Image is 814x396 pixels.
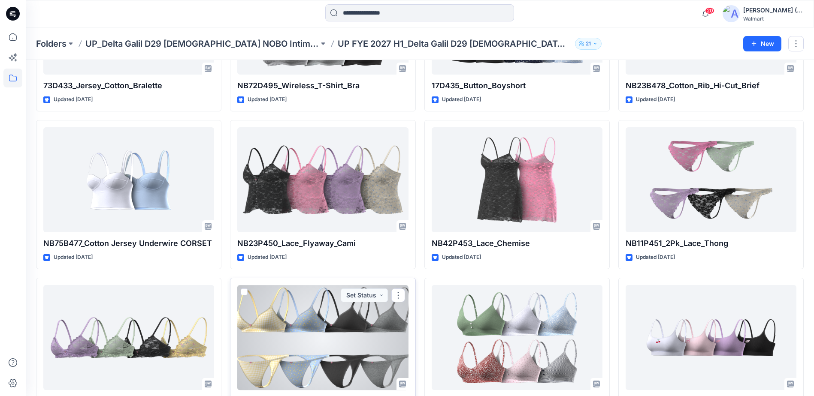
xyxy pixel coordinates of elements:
span: 20 [705,7,714,14]
p: NB42P453_Lace_Chemise [432,237,602,249]
a: NB23P450_Lace_Flyaway_Cami [237,127,408,232]
a: 73P310_Seamless_Rib_Bralette [626,285,796,390]
button: New [743,36,781,51]
p: NB72D495_Wireless_T-Shirt_Bra [237,80,408,92]
p: UP FYE 2027 H1_Delta Galil D29 [DEMOGRAPHIC_DATA] NOBO Bras [338,38,571,50]
a: Folders [36,38,67,50]
p: 73D433_Jersey_Cotton_Bralette [43,80,214,92]
p: Updated [DATE] [54,95,93,104]
p: Updated [DATE] [248,253,287,262]
a: Cotton Jersey Triangle Bralette w. Buttons_Bra [432,285,602,390]
a: 89H100_Cotton_Pointelle_Bra_Thong_Set [237,285,408,390]
a: NB75B477_Cotton Jersey Underwire CORSET [43,127,214,232]
p: NB23B478_Cotton_Rib_Hi-Cut_Brief [626,80,796,92]
p: 17D435_Button_Boyshort [432,80,602,92]
button: 21 [575,38,602,50]
div: Walmart [743,15,803,22]
p: Updated [DATE] [636,253,675,262]
p: NB23P450_Lace_Flyaway_Cami [237,237,408,249]
a: NB11P451_2Pk_Lace_Thong [626,127,796,232]
p: Updated [DATE] [248,95,287,104]
p: NB75B477_Cotton Jersey Underwire CORSET [43,237,214,249]
p: NB11P451_2Pk_Lace_Thong [626,237,796,249]
div: [PERSON_NAME] (Delta Galil) [743,5,803,15]
p: Updated [DATE] [636,95,675,104]
p: Updated [DATE] [442,95,481,104]
a: NB42P453_Lace_Chemise [432,127,602,232]
img: avatar [723,5,740,22]
p: Updated [DATE] [442,253,481,262]
a: NB73P516_Lace_Triangle_Bralette [43,285,214,390]
p: Updated [DATE] [54,253,93,262]
p: 21 [586,39,591,48]
a: UP_Delta Galil D29 [DEMOGRAPHIC_DATA] NOBO Intimates [85,38,319,50]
